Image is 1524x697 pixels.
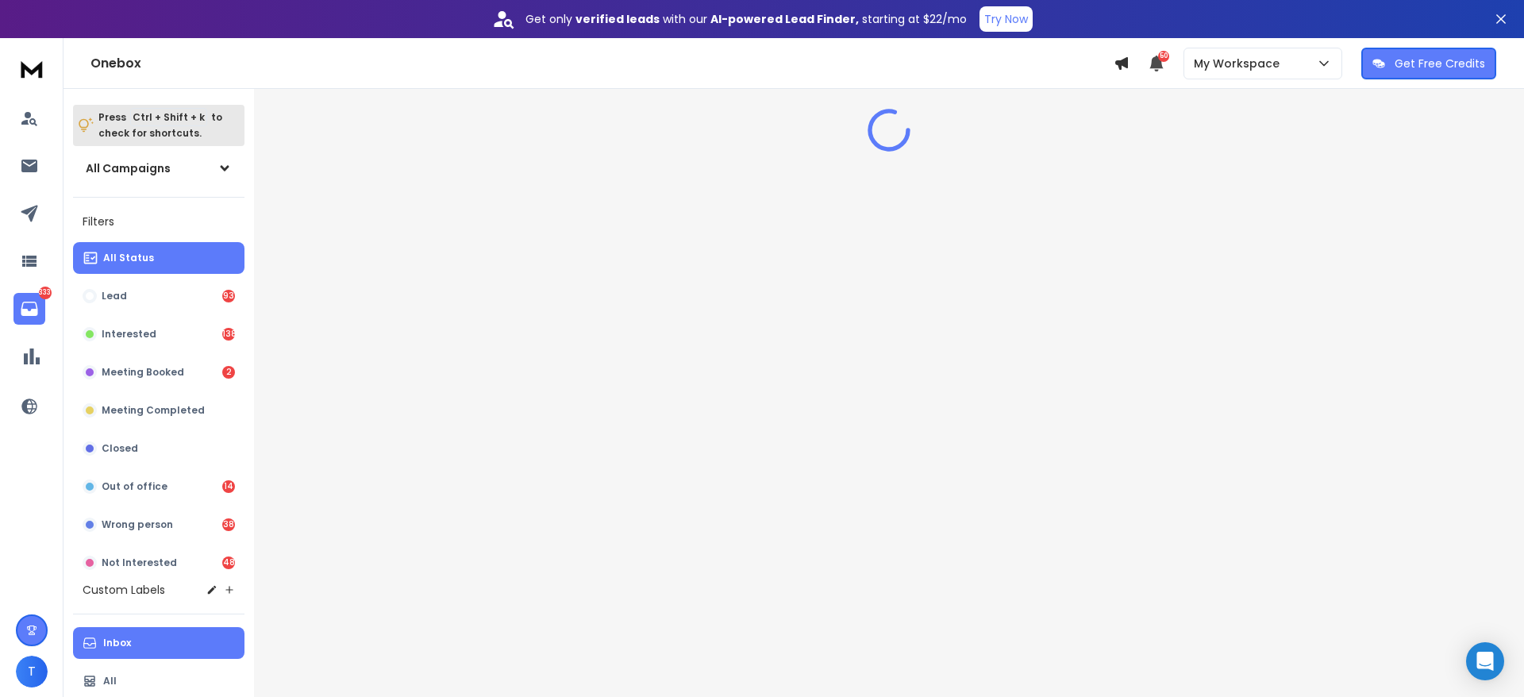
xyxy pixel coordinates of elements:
img: logo [16,54,48,83]
button: Out of office14 [73,471,244,503]
p: Wrong person [102,518,173,531]
p: Interested [102,328,156,341]
button: Closed [73,433,244,464]
p: Try Now [984,11,1028,27]
button: All Status [73,242,244,274]
button: Try Now [979,6,1033,32]
div: Open Intercom Messenger [1466,642,1504,680]
p: All [103,675,117,687]
strong: verified leads [575,11,660,27]
p: Press to check for shortcuts. [98,110,222,141]
h1: All Campaigns [86,160,171,176]
p: Inbox [103,637,131,649]
button: Meeting Booked2 [73,356,244,388]
div: 2 [222,366,235,379]
p: Meeting Completed [102,404,205,417]
p: 333 [39,287,52,299]
button: Get Free Credits [1361,48,1496,79]
h1: Onebox [90,54,1114,73]
h3: Filters [73,210,244,233]
p: All Status [103,252,154,264]
div: 93 [222,290,235,302]
h3: Custom Labels [83,582,165,598]
span: 50 [1158,51,1169,62]
strong: AI-powered Lead Finder, [710,11,859,27]
button: T [16,656,48,687]
p: My Workspace [1194,56,1286,71]
button: All [73,665,244,697]
p: Meeting Booked [102,366,184,379]
a: 333 [13,293,45,325]
button: Meeting Completed [73,395,244,426]
p: Get Free Credits [1395,56,1485,71]
span: Ctrl + Shift + k [130,108,207,126]
button: Interested138 [73,318,244,350]
p: Closed [102,442,138,455]
p: Out of office [102,480,167,493]
p: Get only with our starting at $22/mo [525,11,967,27]
button: Lead93 [73,280,244,312]
p: Lead [102,290,127,302]
div: 48 [222,556,235,569]
div: 38 [222,518,235,531]
div: 138 [222,328,235,341]
div: 14 [222,480,235,493]
button: Wrong person38 [73,509,244,541]
p: Not Interested [102,556,177,569]
button: Not Interested48 [73,547,244,579]
button: All Campaigns [73,152,244,184]
button: Inbox [73,627,244,659]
